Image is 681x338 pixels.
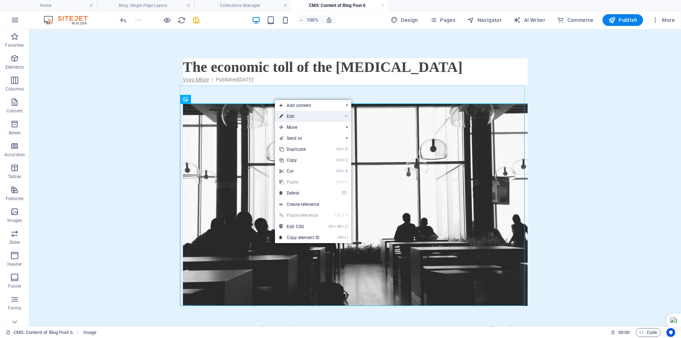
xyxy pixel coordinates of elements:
p: Slider [9,239,20,245]
i: ⏎ [344,114,348,119]
span: AI Writer [513,16,545,24]
p: Header [7,261,22,267]
a: CtrlCCopy [275,155,324,166]
span: : [623,330,624,335]
span: Pages [430,16,455,24]
span: Navigator [467,16,502,24]
i: Ctrl [335,213,341,218]
h4: CMS: Content of Blog Post 6 [291,1,389,9]
button: Design [388,14,421,26]
p: Features [6,196,23,201]
button: Publish [602,14,643,26]
a: CtrlXCut [275,166,324,177]
i: ⇧ [341,213,345,218]
a: Ctrl⇧VPaste reference [275,210,324,221]
a: CtrlICopy element ID [275,232,324,243]
span: Add content [275,100,340,111]
i: C [343,224,348,229]
a: Send to [275,133,340,144]
a: ⏎Edit [275,111,324,122]
p: Accordion [4,152,25,158]
span: More [652,16,675,24]
i: Ctrl [336,158,342,162]
span: Click to select. Double-click to edit [83,328,96,337]
button: Pages [427,14,458,26]
p: Forms [8,305,21,311]
p: Elements [5,64,24,70]
i: Reload page [177,16,186,24]
nav: breadcrumb [83,328,96,337]
span: Design [391,16,418,24]
a: CtrlDDuplicate [275,144,324,155]
button: Navigator [464,14,505,26]
i: Ctrl [336,169,342,173]
span: Move [275,122,340,133]
p: Content [7,108,23,114]
p: Columns [5,86,24,92]
p: Footer [8,283,21,289]
span: 00 00 [618,328,630,337]
p: Favorites [5,42,24,48]
button: reload [177,16,186,24]
i: V [343,180,348,184]
i: Ctrl [336,180,342,184]
i: Undo: Change text (Ctrl+Z) [119,16,127,24]
i: X [343,169,348,173]
button: 100% [296,16,322,24]
a: ⌦Delete [275,188,324,199]
i: D [343,147,348,151]
i: On resize automatically adjust zoom level to fit chosen device. [326,17,332,23]
button: Code [636,328,661,337]
a: Create reference [275,199,351,210]
i: Alt [334,224,342,229]
h6: 100% [307,16,318,24]
button: save [192,16,200,24]
i: V [345,213,348,218]
i: Ctrl [328,224,334,229]
div: Design (Ctrl+Alt+Y) [388,14,421,26]
span: Publish [608,16,637,24]
p: Tables [8,174,21,180]
i: ⌦ [342,191,348,195]
i: C [343,158,348,162]
h6: Session time [611,328,630,337]
i: Ctrl [336,147,342,151]
button: AI Writer [510,14,548,26]
span: Commerce [557,16,594,24]
p: Boxes [9,130,21,136]
button: undo [119,16,127,24]
img: Editor Logo [42,16,97,24]
h4: Blog: Single Page Layout [97,1,194,9]
i: Save (Ctrl+S) [192,16,200,24]
button: More [649,14,678,26]
button: Commerce [554,14,597,26]
a: CtrlAltCEdit CSS [275,221,324,232]
h4: Collections Manager [194,1,291,9]
span: Code [639,328,657,337]
button: Usercentrics [666,328,675,337]
i: Ctrl [337,235,343,240]
p: Images [7,218,22,223]
a: CtrlVPaste [275,177,324,188]
button: Click here to leave preview mode and continue editing [162,16,171,24]
a: Click to cancel selection. Double-click to open Pages [6,328,73,337]
i: I [344,235,348,240]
